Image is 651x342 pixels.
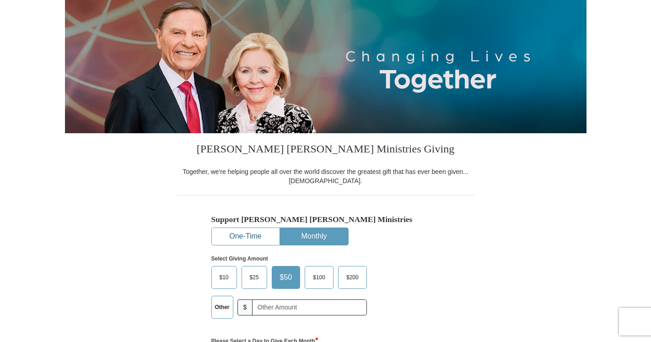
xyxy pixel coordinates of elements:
[177,167,474,185] div: Together, we're helping people all over the world discover the greatest gift that has ever been g...
[215,271,233,284] span: $10
[280,228,348,245] button: Monthly
[177,133,474,167] h3: [PERSON_NAME] [PERSON_NAME] Ministries Giving
[211,255,268,262] strong: Select Giving Amount
[342,271,363,284] span: $200
[212,296,233,318] label: Other
[211,215,440,224] h5: Support [PERSON_NAME] [PERSON_NAME] Ministries
[212,228,280,245] button: One-Time
[237,299,253,315] span: $
[245,271,264,284] span: $25
[308,271,330,284] span: $100
[252,299,366,315] input: Other Amount
[275,271,297,284] span: $50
